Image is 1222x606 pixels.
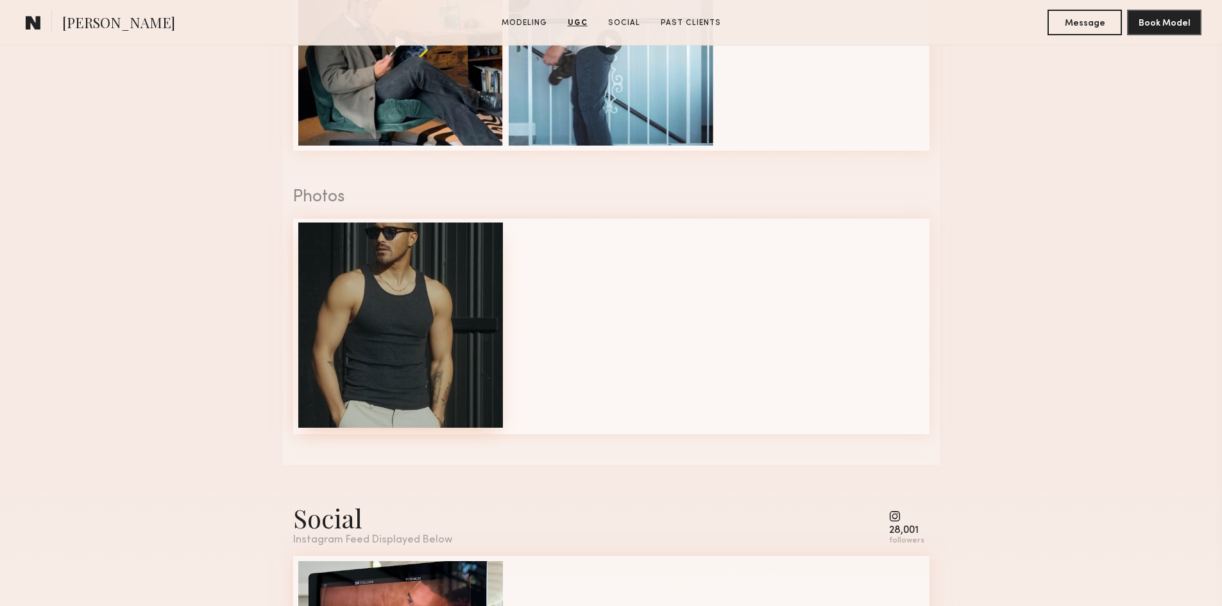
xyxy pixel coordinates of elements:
[1127,10,1201,35] button: Book Model
[889,536,924,546] div: followers
[603,17,645,29] a: Social
[293,501,452,535] div: Social
[62,13,175,35] span: [PERSON_NAME]
[1127,17,1201,28] a: Book Model
[563,17,593,29] a: UGC
[889,526,924,535] div: 28,001
[1048,10,1122,35] button: Message
[496,17,552,29] a: Modeling
[656,17,726,29] a: Past Clients
[293,189,929,206] div: Photos
[293,535,452,546] div: Instagram Feed Displayed Below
